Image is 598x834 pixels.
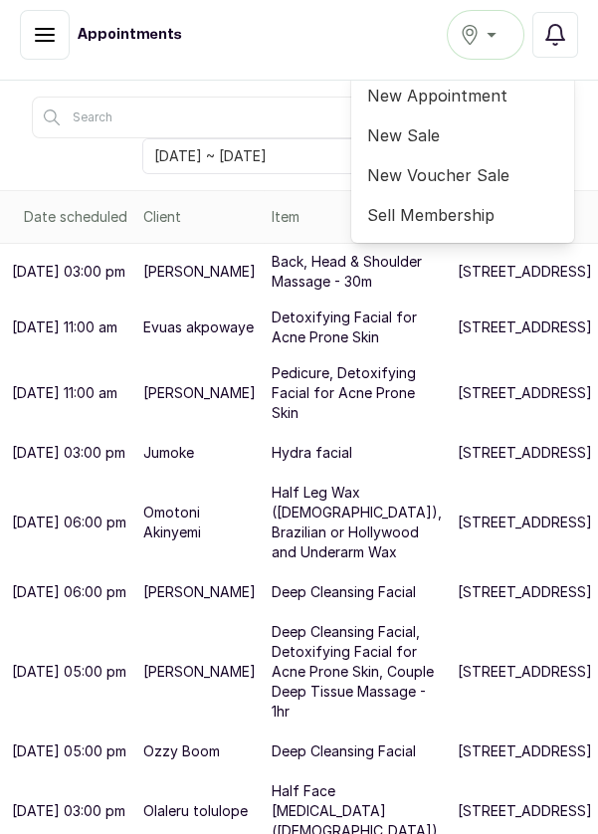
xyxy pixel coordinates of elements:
p: Deep Cleansing Facial [272,582,416,602]
p: Deep Cleansing Facial [272,741,416,761]
p: [DATE] 06:00 pm [12,513,126,532]
h1: Appointments [78,25,182,45]
span: New Voucher Sale [367,163,558,187]
span: New Appointment [367,84,558,107]
p: [STREET_ADDRESS] [458,383,592,403]
p: Evuas akpowaye [143,317,254,337]
p: [PERSON_NAME] [143,662,256,682]
p: [DATE] 05:00 pm [12,662,126,682]
p: [STREET_ADDRESS] [458,662,592,682]
p: Jumoke [143,443,194,463]
p: Deep Cleansing Facial, Detoxifying Facial for Acne Prone Skin, Couple Deep Tissue Massage - 1hr [272,622,442,722]
p: [PERSON_NAME] [143,582,256,602]
p: [STREET_ADDRESS] [458,443,592,463]
span: New Sale [367,123,558,147]
div: Add [351,68,574,243]
p: Detoxifying Facial for Acne Prone Skin [272,308,442,347]
input: Select date [143,139,434,173]
p: Olaleru tolulope [143,801,248,821]
div: Date scheduled [24,207,127,227]
p: Omotoni Akinyemi [143,503,256,542]
p: [STREET_ADDRESS] [458,262,592,282]
p: Ozzy Boom [143,741,220,761]
p: Half Leg Wax ([DEMOGRAPHIC_DATA]), Brazilian or Hollywood and Underarm Wax [272,483,442,562]
p: [STREET_ADDRESS] [458,513,592,532]
p: [DATE] 03:00 pm [12,443,125,463]
p: [DATE] 11:00 am [12,317,117,337]
p: [STREET_ADDRESS] [458,801,592,821]
p: [DATE] 03:00 pm [12,801,125,821]
p: Hydra facial [272,443,352,463]
p: [STREET_ADDRESS] [458,317,592,337]
div: Item [272,207,442,227]
p: [PERSON_NAME] [143,262,256,282]
p: [DATE] 05:00 pm [12,741,126,761]
p: [PERSON_NAME] [143,383,256,403]
input: Search [32,97,497,138]
p: Back, Head & Shoulder Massage - 30m [272,252,442,292]
p: [STREET_ADDRESS] [458,741,592,761]
span: Sell Membership [367,203,558,227]
p: [STREET_ADDRESS] [458,582,592,602]
p: [DATE] 03:00 pm [12,262,125,282]
div: Client [143,207,256,227]
p: Pedicure, Detoxifying Facial for Acne Prone Skin [272,363,442,423]
p: [DATE] 06:00 pm [12,582,126,602]
p: [DATE] 11:00 am [12,383,117,403]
